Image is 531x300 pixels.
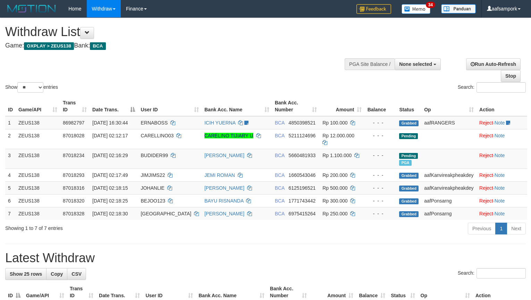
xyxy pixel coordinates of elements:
span: Copy 1771743442 to clipboard [288,198,315,204]
span: Grabbed [399,186,419,191]
span: 34 [426,2,435,8]
td: aafKanvireakpheakdey [421,169,477,181]
span: [DATE] 02:18:15 [92,185,128,191]
a: JEMI ROMAN [204,172,235,178]
span: Rp 12.000.000 [322,133,354,138]
td: · [477,169,527,181]
td: ZEUS138 [16,194,60,207]
span: Rp 200.000 [322,172,347,178]
h4: Game: Bank: [5,42,347,49]
button: None selected [395,58,441,70]
span: Copy 6975415264 to clipboard [288,211,315,216]
a: Note [495,172,505,178]
span: Rp 300.000 [322,198,347,204]
a: ICIH YUERNA [204,120,235,126]
span: Grabbed [399,211,419,217]
span: BCA [275,172,285,178]
span: Copy 5660481933 to clipboard [288,153,315,158]
a: Reject [479,153,493,158]
span: BCA [275,120,285,126]
td: aafKanvireakpheakdey [421,181,477,194]
span: [GEOGRAPHIC_DATA] [141,211,191,216]
span: [DATE] 02:18:25 [92,198,128,204]
a: Reject [479,198,493,204]
span: [DATE] 02:16:29 [92,153,128,158]
th: Amount: activate to sort column ascending [320,96,364,116]
img: Button%20Memo.svg [402,4,431,14]
a: CARELINO TIJIARY U [204,133,253,138]
a: [PERSON_NAME] [204,211,244,216]
span: 87018328 [63,211,84,216]
span: CSV [71,271,82,277]
span: BCA [275,185,285,191]
th: Status [396,96,421,116]
a: Note [495,185,505,191]
span: BEJOO123 [141,198,165,204]
td: 4 [5,169,16,181]
span: [DATE] 16:30:44 [92,120,128,126]
span: 87018320 [63,198,84,204]
th: Bank Acc. Number: activate to sort column ascending [272,96,320,116]
span: JOHANLIE [141,185,164,191]
td: 2 [5,129,16,149]
a: Note [495,198,505,204]
a: Run Auto-Refresh [466,58,521,70]
a: Stop [501,70,521,82]
th: Trans ID: activate to sort column ascending [60,96,90,116]
a: Next [507,223,526,234]
a: Note [495,211,505,216]
a: Note [495,133,505,138]
a: Reject [479,211,493,216]
span: Pending [399,153,418,159]
td: ZEUS138 [16,149,60,169]
td: 6 [5,194,16,207]
img: Feedback.jpg [356,4,391,14]
td: · [477,181,527,194]
span: BCA [275,211,285,216]
div: - - - [367,210,394,217]
span: Grabbed [399,120,419,126]
td: ZEUS138 [16,207,60,220]
img: panduan.png [441,4,476,14]
input: Search: [477,82,526,93]
span: BCA [275,153,285,158]
th: Game/API: activate to sort column ascending [16,96,60,116]
input: Search: [477,268,526,278]
a: 1 [495,223,507,234]
td: aafPonsarng [421,207,477,220]
a: BAYU RISNANDA [204,198,244,204]
a: Reject [479,120,493,126]
span: 87018293 [63,172,84,178]
span: Show 25 rows [10,271,42,277]
span: [DATE] 02:17:49 [92,172,128,178]
td: ZEUS138 [16,129,60,149]
a: Reject [479,172,493,178]
th: ID [5,96,16,116]
h1: Withdraw List [5,25,347,39]
a: [PERSON_NAME] [204,153,244,158]
span: Copy 5211124696 to clipboard [288,133,315,138]
span: Marked by aafanarl [399,160,411,166]
span: [DATE] 02:18:30 [92,211,128,216]
td: · [477,194,527,207]
td: · [477,149,527,169]
span: None selected [399,61,432,67]
div: - - - [367,172,394,179]
div: - - - [367,119,394,126]
span: Rp 1.100.000 [322,153,352,158]
a: Reject [479,133,493,138]
span: 87018316 [63,185,84,191]
td: aafRANGERS [421,116,477,129]
span: Copy 6125196521 to clipboard [288,185,315,191]
th: User ID: activate to sort column ascending [138,96,202,116]
td: 1 [5,116,16,129]
label: Search: [458,82,526,93]
a: Copy [46,268,67,280]
th: Balance [364,96,396,116]
td: 3 [5,149,16,169]
td: ZEUS138 [16,116,60,129]
span: JIMJIMS22 [141,172,165,178]
span: Copy [51,271,63,277]
a: Show 25 rows [5,268,47,280]
a: [PERSON_NAME] [204,185,244,191]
